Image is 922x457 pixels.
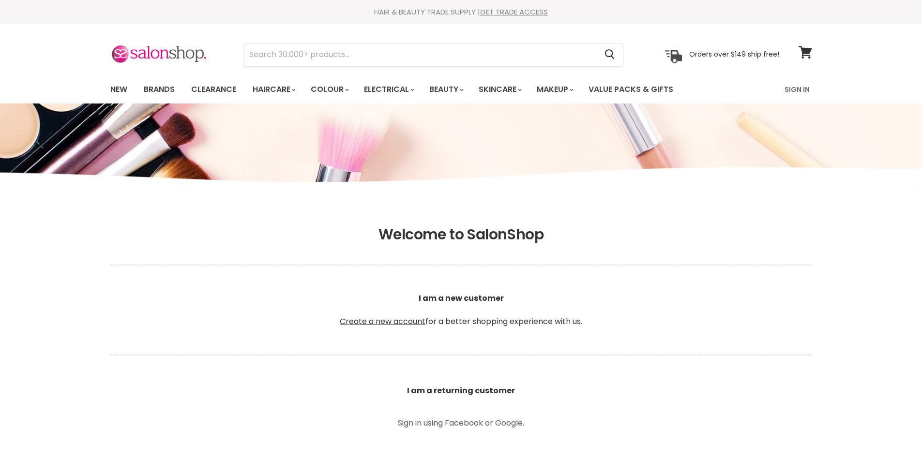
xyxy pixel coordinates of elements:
button: Search [597,44,623,66]
a: GET TRADE ACCESS [480,7,548,17]
nav: Main [98,75,824,103]
p: Orders over $149 ship free! [689,50,779,59]
a: Colour [303,79,355,100]
a: Sign In [779,79,816,100]
h1: Welcome to SalonShop [110,226,812,243]
a: New [103,79,135,100]
b: I am a new customer [419,293,504,304]
a: Haircare [245,79,302,100]
a: Electrical [357,79,420,100]
a: Beauty [422,79,469,100]
a: Clearance [184,79,243,100]
div: HAIR & BEAUTY TRADE SUPPLY | [98,7,824,17]
form: Product [244,43,623,66]
a: Value Packs & Gifts [581,79,680,100]
b: I am a returning customer [407,385,515,396]
p: Sign in using Facebook or Google. [352,419,570,427]
ul: Main menu [103,75,730,103]
input: Search [244,44,597,66]
a: Brands [136,79,182,100]
p: for a better shopping experience with us. [110,269,812,351]
a: Makeup [529,79,579,100]
a: Create a new account [340,316,425,327]
a: Skincare [471,79,528,100]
